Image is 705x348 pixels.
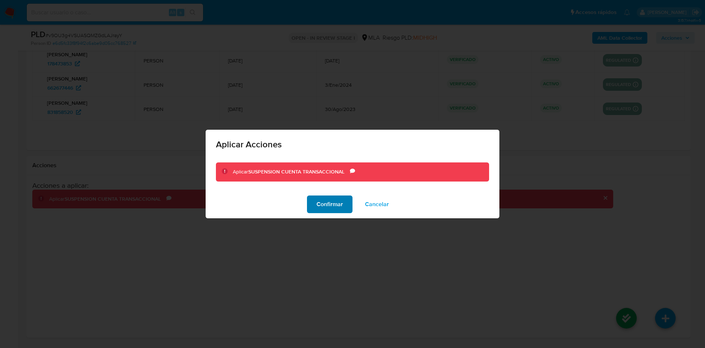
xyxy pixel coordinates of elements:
b: SUSPENSION CUENTA TRANSACCIONAL [248,168,344,175]
button: Confirmar [307,195,352,213]
button: Cancelar [355,195,398,213]
span: Cancelar [365,196,389,212]
span: Aplicar Acciones [216,140,489,149]
div: Aplicar [233,168,350,176]
span: Confirmar [317,196,343,212]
